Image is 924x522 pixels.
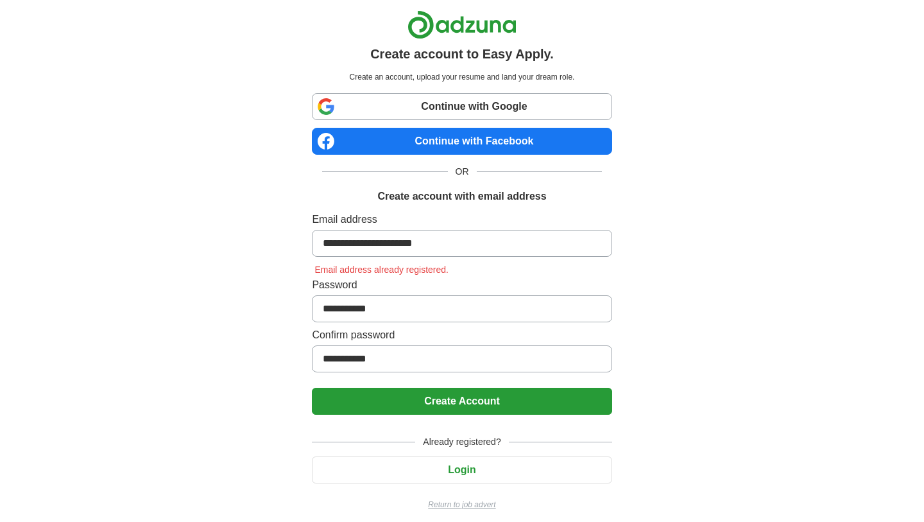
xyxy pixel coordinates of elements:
[377,189,546,204] h1: Create account with email address
[312,93,612,120] a: Continue with Google
[312,457,612,483] button: Login
[407,10,517,39] img: Adzuna logo
[312,499,612,510] a: Return to job advert
[312,265,451,275] span: Email address already registered.
[312,388,612,415] button: Create Account
[312,212,612,227] label: Email address
[312,327,612,343] label: Confirm password
[312,464,612,475] a: Login
[312,128,612,155] a: Continue with Facebook
[448,165,477,178] span: OR
[415,435,508,449] span: Already registered?
[312,277,612,293] label: Password
[370,44,554,64] h1: Create account to Easy Apply.
[314,71,609,83] p: Create an account, upload your resume and land your dream role.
